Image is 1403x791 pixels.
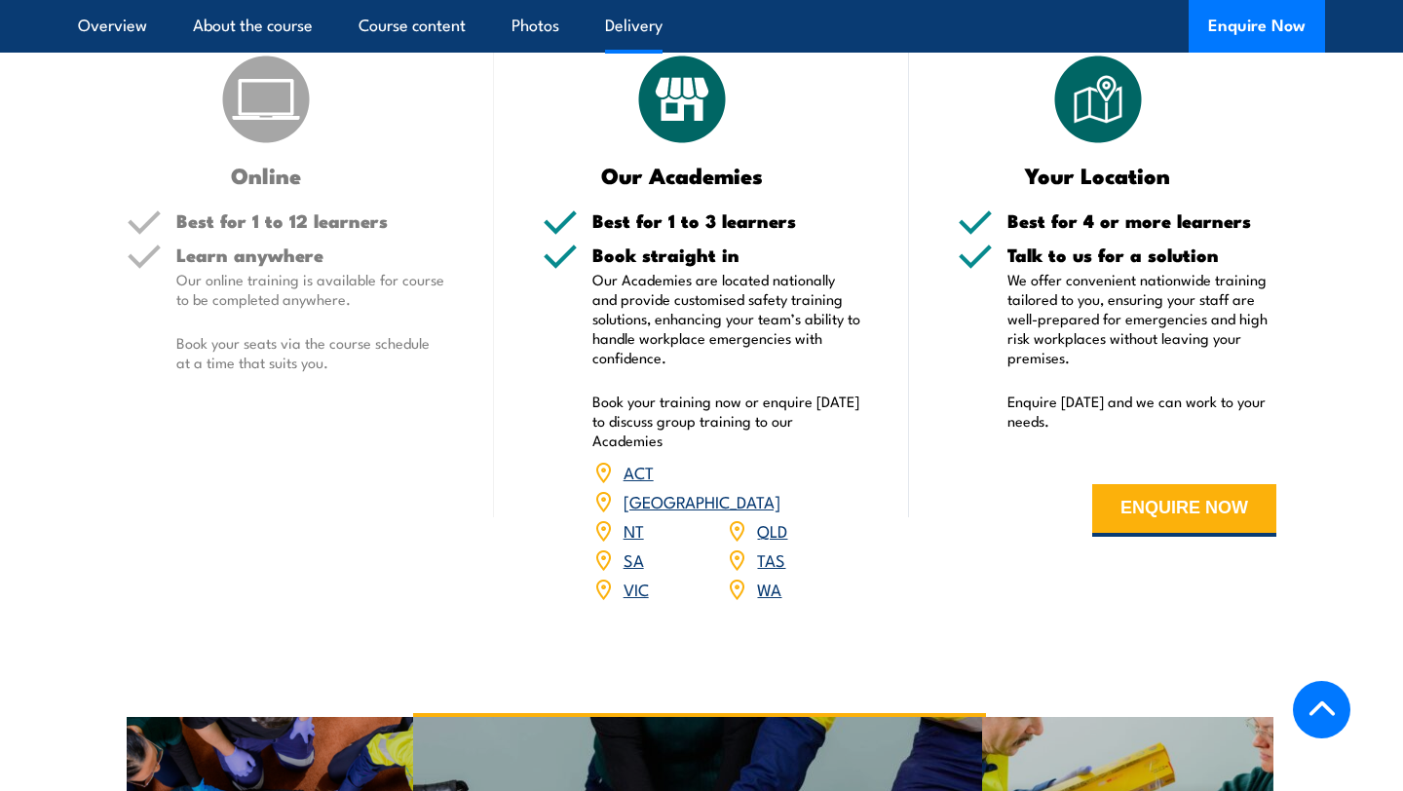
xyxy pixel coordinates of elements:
a: [GEOGRAPHIC_DATA] [624,489,780,512]
h5: Best for 1 to 12 learners [176,211,445,230]
a: NT [624,518,644,542]
h5: Book straight in [592,245,861,264]
h5: Learn anywhere [176,245,445,264]
p: Our online training is available for course to be completed anywhere. [176,270,445,309]
a: VIC [624,577,649,600]
p: Book your training now or enquire [DATE] to discuss group training to our Academies [592,392,861,450]
p: Enquire [DATE] and we can work to your needs. [1007,392,1276,431]
a: TAS [757,547,785,571]
p: Our Academies are located nationally and provide customised safety training solutions, enhancing ... [592,270,861,367]
button: ENQUIRE NOW [1092,484,1276,537]
p: We offer convenient nationwide training tailored to you, ensuring your staff are well-prepared fo... [1007,270,1276,367]
h5: Best for 4 or more learners [1007,211,1276,230]
a: SA [624,547,644,571]
h3: Online [127,164,406,186]
a: WA [757,577,781,600]
h5: Best for 1 to 3 learners [592,211,861,230]
p: Book your seats via the course schedule at a time that suits you. [176,333,445,372]
a: ACT [624,460,654,483]
a: QLD [757,518,787,542]
h3: Your Location [958,164,1237,186]
h5: Talk to us for a solution [1007,245,1276,264]
h3: Our Academies [543,164,822,186]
